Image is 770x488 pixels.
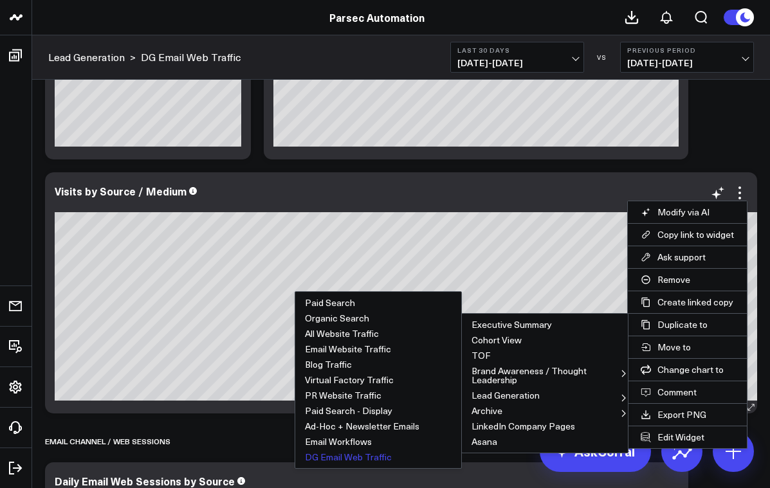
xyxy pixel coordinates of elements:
button: Edit Widget [628,426,747,448]
button: All Website Traffic [295,326,461,341]
button: TOF [462,348,628,363]
button: Archive [462,403,628,419]
button: Ask support [628,246,747,268]
a: Lead Generation [48,50,125,64]
button: Duplicate to [628,314,747,336]
button: Email Website Traffic [295,341,461,357]
button: Modify via AI [628,201,747,223]
button: Organic Search [295,311,461,326]
button: Create linked copy [628,291,747,313]
button: Lead Generation [462,388,628,403]
button: Remove [628,269,747,291]
button: Change chart to [628,359,747,381]
button: Last 30 Days[DATE]-[DATE] [450,42,584,73]
button: Previous Period[DATE]-[DATE] [620,42,754,73]
span: [DATE] - [DATE] [627,58,747,68]
a: Parsec Automation [329,10,425,24]
button: Move to [628,336,747,358]
button: Email Workflows [295,434,461,449]
button: Cohort View [462,332,628,348]
b: Previous Period [627,46,747,54]
button: LinkedIn Company Pages [462,419,628,434]
button: Asana [462,434,628,449]
button: DG Email Web Traffic [295,449,461,465]
button: Export PNG [628,404,747,426]
span: [DATE] - [DATE] [457,58,577,68]
button: Paid Search [295,295,461,311]
button: Executive Summary [462,317,628,332]
button: Virtual Factory Traffic [295,372,461,388]
div: Visits by Source / Medium [55,184,187,198]
a: DG Email Web Traffic [141,50,241,64]
button: Blog Traffic [295,357,461,372]
div: Daily Email Web Sessions by Source [55,474,235,488]
div: EMAIL CHANNEL / WEB SESSIONS [45,426,170,456]
div: VS [591,53,614,61]
button: Brand Awareness / Thought Leadership [462,363,628,388]
button: Ad-Hoc + Newsletter Emails [295,419,461,434]
button: Comment [628,381,747,403]
button: Copy link to widget [628,224,747,246]
div: > [48,50,136,64]
b: Last 30 Days [457,46,577,54]
button: PR Website Traffic [295,388,461,403]
button: Paid Search - Display [295,403,461,419]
